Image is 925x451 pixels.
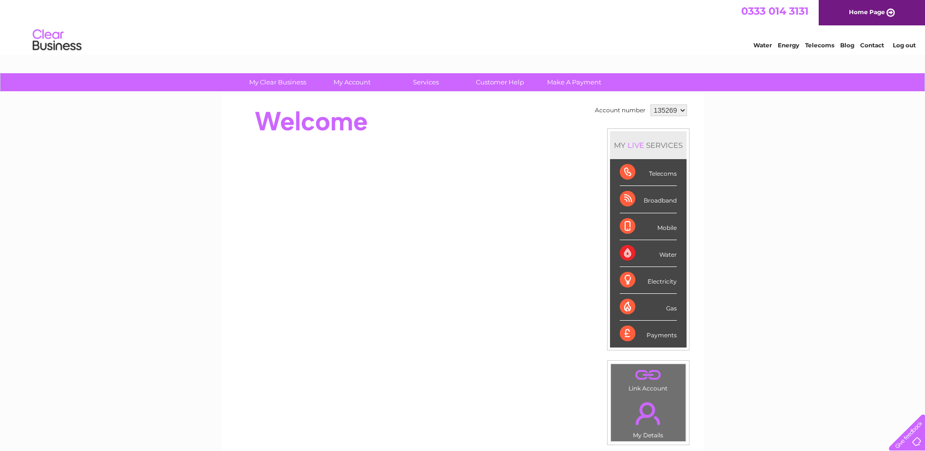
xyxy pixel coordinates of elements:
a: Services [386,73,466,91]
a: Contact [860,41,884,49]
a: . [613,396,683,430]
div: Broadband [620,186,677,213]
div: Gas [620,294,677,321]
a: My Account [312,73,392,91]
a: My Clear Business [237,73,318,91]
a: 0333 014 3131 [741,5,808,17]
div: LIVE [626,141,646,150]
a: Log out [893,41,916,49]
a: Customer Help [460,73,540,91]
a: . [613,367,683,384]
div: MY SERVICES [610,131,687,159]
td: My Details [610,394,686,442]
a: Make A Payment [534,73,614,91]
div: Payments [620,321,677,347]
div: Telecoms [620,159,677,186]
a: Telecoms [805,41,834,49]
td: Link Account [610,364,686,394]
a: Water [753,41,772,49]
div: Electricity [620,267,677,294]
div: Water [620,240,677,267]
a: Energy [778,41,799,49]
div: Clear Business is a trading name of Verastar Limited (registered in [GEOGRAPHIC_DATA] No. 3667643... [233,5,693,47]
img: logo.png [32,25,82,55]
td: Account number [592,102,648,119]
div: Mobile [620,213,677,240]
a: Blog [840,41,854,49]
